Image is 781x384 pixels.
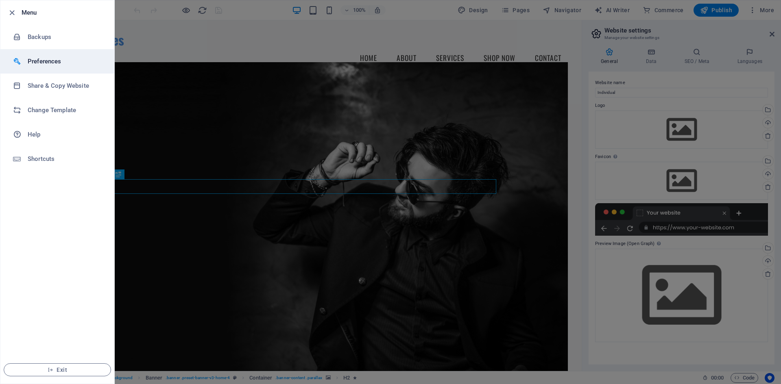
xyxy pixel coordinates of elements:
[28,56,103,66] h6: Preferences
[28,105,103,115] h6: Change Template
[28,130,103,139] h6: Help
[4,363,111,376] button: Exit
[28,154,103,164] h6: Shortcuts
[28,81,103,91] h6: Share & Copy Website
[22,8,108,17] h6: Menu
[0,122,114,147] a: Help
[11,367,104,373] span: Exit
[28,32,103,42] h6: Backups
